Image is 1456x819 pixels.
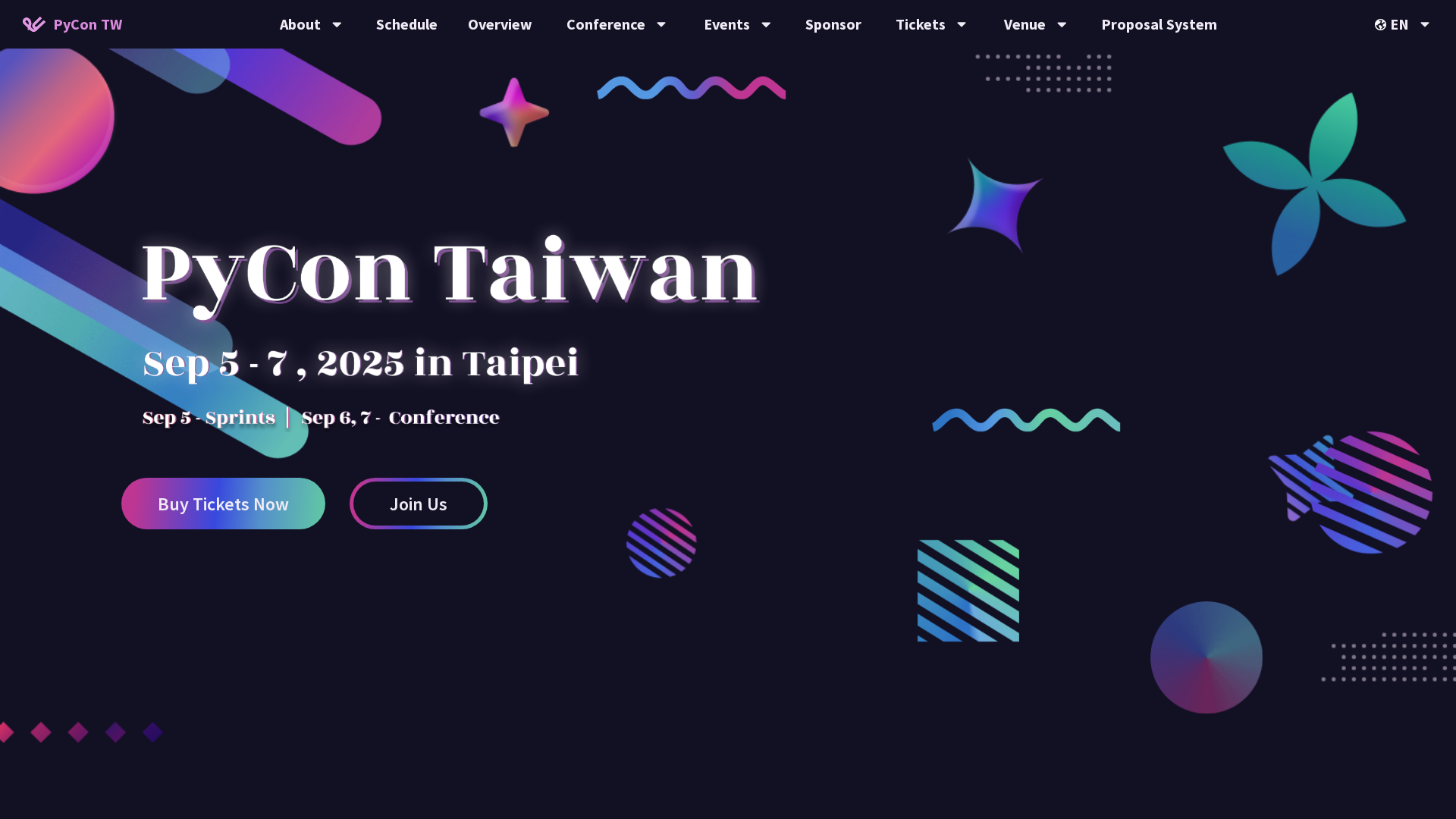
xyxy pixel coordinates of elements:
[158,494,289,513] span: Buy Tickets Now
[8,5,137,43] a: PyCon TW
[121,478,325,529] a: Buy Tickets Now
[53,13,122,36] span: PyCon TW
[1375,19,1390,30] img: Locale Icon
[597,76,786,99] img: curly-1.ebdbada.png
[390,494,447,513] span: Join Us
[350,478,488,529] a: Join Us
[932,408,1122,431] img: curly-2.e802c9f.png
[23,17,45,32] img: Home icon of PyCon TW 2025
